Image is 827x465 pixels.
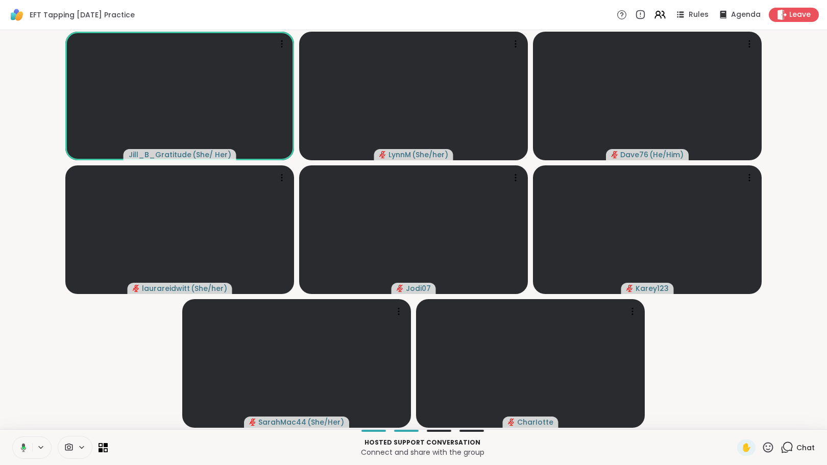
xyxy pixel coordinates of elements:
span: audio-muted [611,151,618,158]
span: audio-muted [133,285,140,292]
span: CharIotte [517,417,553,427]
span: EFT Tapping [DATE] Practice [30,10,135,20]
span: audio-muted [397,285,404,292]
span: Jodi07 [406,283,431,293]
span: ( She/her ) [412,150,448,160]
p: Connect and share with the group [114,447,731,457]
span: ( He/Him ) [649,150,684,160]
span: Rules [689,10,709,20]
span: Karey123 [636,283,669,293]
span: ( She/her ) [191,283,227,293]
span: audio-muted [249,419,256,426]
p: Hosted support conversation [114,438,731,447]
span: LynnM [388,150,411,160]
span: ✋ [741,442,751,454]
span: Chat [796,443,815,453]
span: ( She/ Her ) [192,150,231,160]
span: ( She/Her ) [307,417,344,427]
img: ShareWell Logomark [8,6,26,23]
span: SarahMac44 [258,417,306,427]
span: Agenda [731,10,761,20]
span: audio-muted [508,419,515,426]
span: Jill_B_Gratitude [129,150,191,160]
span: Dave76 [620,150,648,160]
span: laurareidwitt [142,283,190,293]
span: Leave [789,10,811,20]
span: audio-muted [379,151,386,158]
span: audio-muted [626,285,634,292]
